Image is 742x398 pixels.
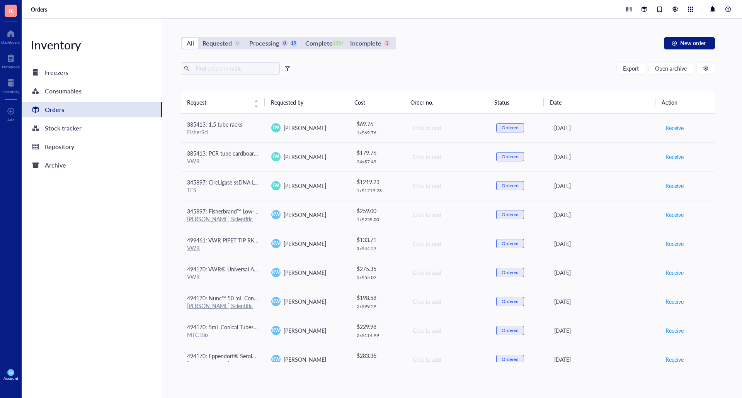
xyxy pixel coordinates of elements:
div: 1 x $ 69.76 [357,130,400,136]
span: [PERSON_NAME] [284,182,326,190]
div: 1937 [335,40,342,47]
td: Click to add [406,113,490,142]
td: Click to add [406,200,490,229]
span: New order [680,40,706,46]
a: Archive [22,158,162,173]
button: Receive [665,122,684,134]
td: Click to add [406,258,490,287]
div: Dashboard [1,40,20,44]
div: Complete [305,38,332,49]
span: K [9,6,13,15]
div: 24 x $ 7.49 [357,159,400,165]
th: Date [544,91,655,113]
div: Ordered [502,125,519,131]
div: Stock tracker [45,123,82,134]
div: Click to add [413,210,484,219]
div: $ 283.36 [357,351,400,360]
div: Ordered [502,327,519,334]
span: [PERSON_NAME] [284,327,326,334]
a: Notebook [2,52,20,69]
div: Repository [45,141,74,152]
input: Find orders in table [192,63,277,74]
div: VWR [187,158,259,164]
th: Cost [348,91,404,113]
td: Click to add [406,229,490,258]
a: Freezers [22,65,162,80]
span: KW [272,240,280,247]
button: Receive [665,208,684,221]
div: Notebook [2,64,20,69]
div: 3 x $ 44.57 [357,246,400,252]
button: Receive [665,151,684,163]
span: 345897: CircLigase ssDNA Ligase, 5000 U [187,178,287,186]
span: 385413: 1.5 tube racks [187,120,242,128]
span: [PERSON_NAME] [284,124,326,132]
div: 1 [384,40,390,47]
a: Orders [31,6,49,13]
span: Request [187,98,249,107]
div: $ 275.35 [357,264,400,273]
div: All [187,38,194,49]
span: KW [272,356,280,363]
div: Ordered [502,298,519,305]
div: Consumables [45,86,82,97]
div: $ 69.76 [357,120,400,128]
div: Freezers [45,67,68,78]
span: JW [272,124,279,131]
span: Open archive [655,65,687,71]
span: JW [272,153,279,160]
td: Click to add [406,287,490,316]
button: Export [616,62,645,75]
div: FisherSci [187,129,259,135]
div: Account [3,376,19,381]
th: Requested by [265,91,349,113]
th: Action [655,91,711,113]
div: Click to add [413,181,484,190]
div: 1 x $ 1219.23 [357,188,400,194]
span: [PERSON_NAME] [284,269,326,276]
div: Ordered [502,356,519,362]
div: [DATE] [554,152,653,161]
a: Dashboard [1,27,20,44]
td: Click to add [406,142,490,171]
div: Orders [45,104,64,115]
a: VWR [187,244,200,252]
span: KW [9,371,13,374]
div: [DATE] [554,210,653,219]
div: 2 x $ 141.68 [357,361,400,368]
div: [DATE] [554,268,653,277]
div: Click to add [413,152,484,161]
div: Requested [203,38,232,49]
div: $ 133.71 [357,235,400,244]
span: Receive [665,210,684,219]
div: Click to add [413,124,484,132]
div: Inventory [22,37,162,53]
span: 494170: 5mL Conical Tubes 500/CS [187,323,273,331]
a: Stock tracker [22,120,162,136]
span: 345897: Fisherbrand™ Low-Retention Microcentrifuge Tubes [187,207,333,215]
span: Receive [665,326,684,335]
span: Receive [665,181,684,190]
div: Ordered [502,183,519,189]
a: [PERSON_NAME] Scientific [187,302,253,310]
div: $ 179.76 [357,149,400,157]
div: 2 x $ 99.29 [357,303,400,310]
div: [DATE] [554,326,653,335]
span: 494170: Nunc™ 50 mL Conical Polypropylene Centrifuge Tubes, Sterile, Racked [187,294,376,302]
td: Click to add [406,316,490,345]
div: Ordered [502,212,519,218]
span: [PERSON_NAME] [284,240,326,247]
a: Inventory [2,77,19,94]
span: 494170: Eppendorf® Serological Pipets, Eppendorf® Serological Pipets, Capacity=25 mL, Color Code=... [187,352,593,360]
div: 5 x $ 55.07 [357,274,400,281]
span: [PERSON_NAME] [284,211,326,218]
span: 494170: VWR® Universal Aerosol Filter Pipet Tips, Racked, Sterile, 100 - 1000 µl [187,265,380,273]
div: Processing [249,38,279,49]
span: KW [272,269,280,276]
div: [DATE] [554,355,653,364]
div: [DATE] [554,297,653,306]
a: [PERSON_NAME] Scientific [187,215,253,223]
th: Status [488,91,544,113]
div: Inventory [2,89,19,94]
span: [PERSON_NAME] [284,356,326,363]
